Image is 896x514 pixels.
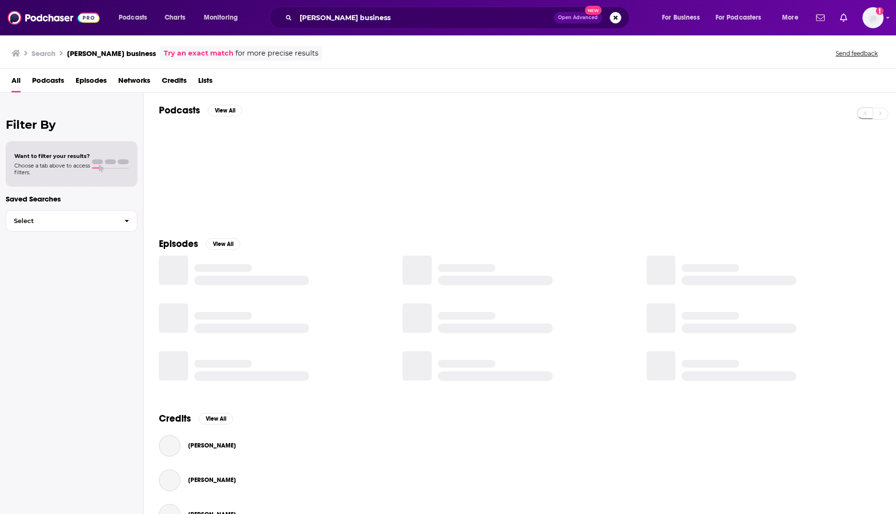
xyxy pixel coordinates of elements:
[32,49,56,58] h3: Search
[558,15,598,20] span: Open Advanced
[162,73,187,92] a: Credits
[782,11,798,24] span: More
[8,9,100,27] img: Podchaser - Follow, Share and Rate Podcasts
[188,442,236,449] a: Stewart Friedman
[159,104,200,116] h2: Podcasts
[14,162,90,176] span: Choose a tab above to access filters.
[159,104,242,116] a: PodcastsView All
[862,7,884,28] span: Logged in as SeanHerpolsheimer
[862,7,884,28] img: User Profile
[159,430,881,461] button: Stewart FriedmanStewart Friedman
[585,6,602,15] span: New
[14,153,90,159] span: Want to filter your results?
[208,105,242,116] button: View All
[188,442,236,449] span: [PERSON_NAME]
[6,218,117,224] span: Select
[199,413,233,425] button: View All
[709,10,775,25] button: open menu
[67,49,156,58] h3: [PERSON_NAME] business
[812,10,829,26] a: Show notifications dropdown
[159,465,881,495] button: Lori RosenkopfLori Rosenkopf
[204,11,238,24] span: Monitoring
[833,49,881,57] button: Send feedback
[11,73,21,92] a: All
[32,73,64,92] a: Podcasts
[159,413,233,425] a: CreditsView All
[159,435,180,457] a: Stewart Friedman
[6,210,137,232] button: Select
[836,10,851,26] a: Show notifications dropdown
[119,11,147,24] span: Podcasts
[775,10,810,25] button: open menu
[76,73,107,92] a: Episodes
[862,7,884,28] button: Show profile menu
[296,10,554,25] input: Search podcasts, credits, & more...
[716,11,762,24] span: For Podcasters
[112,10,159,25] button: open menu
[118,73,150,92] a: Networks
[6,118,137,132] h2: Filter By
[279,7,638,29] div: Search podcasts, credits, & more...
[159,413,191,425] h2: Credits
[188,476,236,484] span: [PERSON_NAME]
[158,10,191,25] a: Charts
[662,11,700,24] span: For Business
[197,10,250,25] button: open menu
[159,238,240,250] a: EpisodesView All
[159,238,198,250] h2: Episodes
[554,12,602,23] button: Open AdvancedNew
[198,73,213,92] a: Lists
[164,48,234,59] a: Try an exact match
[188,476,236,484] a: Lori Rosenkopf
[165,11,185,24] span: Charts
[876,7,884,15] svg: Add a profile image
[206,238,240,250] button: View All
[159,469,180,491] a: Lori Rosenkopf
[655,10,712,25] button: open menu
[235,48,318,59] span: for more precise results
[6,194,137,203] p: Saved Searches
